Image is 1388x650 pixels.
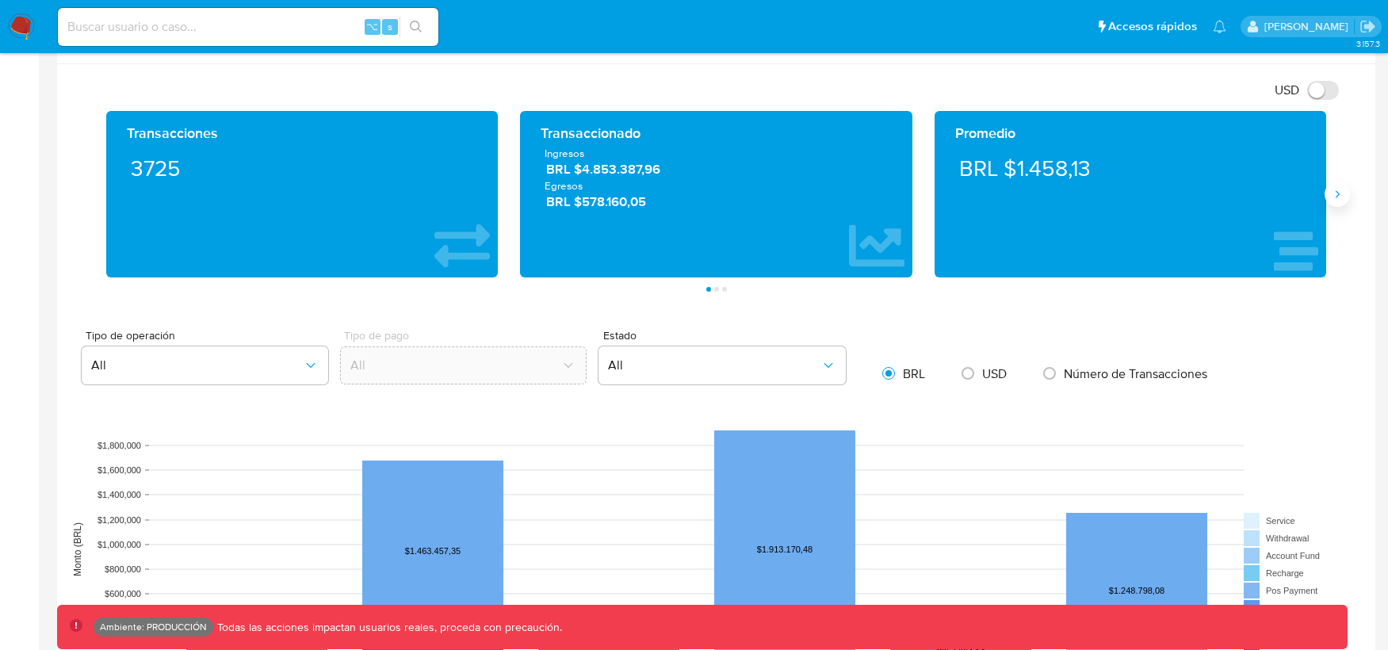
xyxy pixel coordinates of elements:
p: Todas las acciones impactan usuarios reales, proceda con precaución. [213,620,562,635]
p: kevin.palacios@mercadolibre.com [1264,19,1354,34]
p: Ambiente: PRODUCCIÓN [100,624,207,630]
span: 3.157.3 [1356,37,1380,50]
span: ⌥ [366,19,378,34]
button: search-icon [400,16,432,38]
span: s [388,19,392,34]
span: Accesos rápidos [1108,18,1197,35]
a: Salir [1359,18,1376,35]
input: Buscar usuario o caso... [58,17,438,37]
a: Notificaciones [1213,20,1226,33]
